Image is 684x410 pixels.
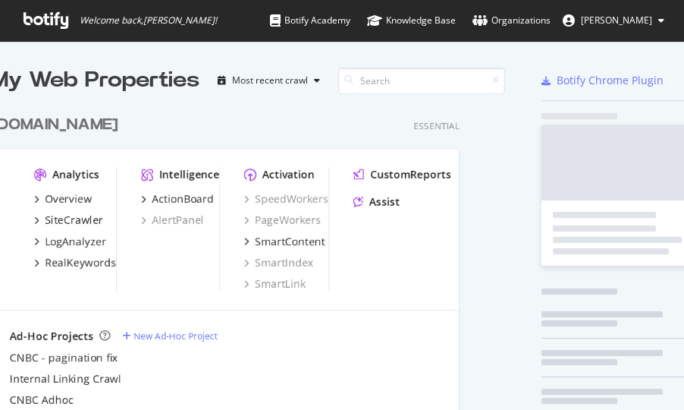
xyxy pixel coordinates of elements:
a: SmartLink [244,276,306,292]
a: RealKeywords [34,255,116,270]
div: Activation [262,167,315,182]
div: CustomReports [370,167,451,182]
div: Botify Academy [270,13,350,28]
div: Intelligence [159,167,219,182]
a: PageWorkers [244,213,321,228]
a: Overview [34,191,92,207]
a: LogAnalyzer [34,234,106,249]
div: LogAnalyzer [45,234,106,249]
a: New Ad-Hoc Project [122,330,218,342]
span: Joy Kemp [581,14,652,27]
div: SiteCrawler [45,213,103,228]
div: SmartContent [255,234,325,249]
a: SiteCrawler [34,213,103,228]
div: Essential [413,119,460,132]
div: Most recent crawl [232,76,308,85]
a: Internal Linking Crawl [10,371,121,386]
div: ActionBoard [152,191,214,207]
button: Most recent crawl [212,68,326,93]
a: ActionBoard [141,191,214,207]
a: AlertPanel [141,213,204,228]
div: RealKeywords [45,255,116,270]
div: Analytics [52,167,99,182]
span: Welcome back, [PERSON_NAME] ! [80,14,217,27]
a: CNBC Adhoc [10,393,74,408]
button: [PERSON_NAME] [551,8,676,33]
div: Organizations [472,13,551,28]
div: New Ad-Hoc Project [133,330,218,342]
a: SpeedWorkers [244,191,328,207]
a: SmartIndex [244,255,313,270]
a: SmartContent [244,234,325,249]
a: Botify Chrome Plugin [541,73,664,88]
a: CustomReports [353,167,451,182]
div: Ad-Hoc Projects [10,329,93,344]
a: Assist [353,194,400,210]
a: CNBC - pagination fix [10,350,118,365]
div: Overview [45,191,92,207]
div: Assist [369,194,400,210]
input: Search [338,68,505,94]
div: Knowledge Base [367,13,456,28]
div: Botify Chrome Plugin [557,73,664,88]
